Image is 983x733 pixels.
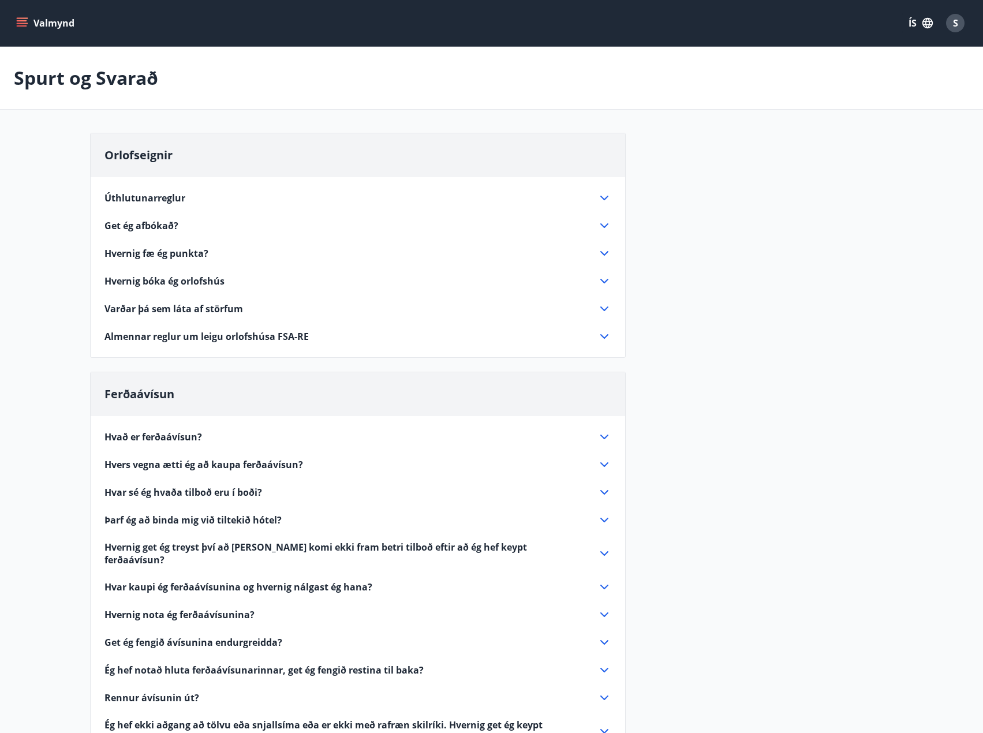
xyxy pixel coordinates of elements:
[104,580,611,594] div: Hvar kaupi ég ferðaávísunina og hvernig nálgast ég hana?
[104,664,424,676] span: Ég hef notað hluta ferðaávísunarinnar, get ég fengið restina til baka?
[14,65,158,91] p: Spurt og Svarað
[104,330,309,343] span: Almennar reglur um leigu orlofshúsa FSA-RE
[104,663,611,677] div: Ég hef notað hluta ferðaávísunarinnar, get ég fengið restina til baka?
[104,513,611,527] div: Þarf ég að binda mig við tiltekið hótel?
[104,636,282,649] span: Get ég fengið ávísunina endurgreidda?
[104,302,611,316] div: Varðar þá sem láta af störfum
[104,219,611,233] div: Get ég afbókað?
[104,458,611,472] div: Hvers vegna ætti ég að kaupa ferðaávísun?
[104,219,178,232] span: Get ég afbókað?
[941,9,969,37] button: S
[104,274,611,288] div: Hvernig bóka ég orlofshús
[104,635,611,649] div: Get ég fengið ávísunina endurgreidda?
[104,608,255,621] span: Hvernig nota ég ferðaávísunina?
[104,431,202,443] span: Hvað er ferðaávísun?
[104,386,174,402] span: Ferðaávísun
[104,486,262,499] span: Hvar sé ég hvaða tilboð eru í boði?
[902,13,939,33] button: ÍS
[104,581,372,593] span: Hvar kaupi ég ferðaávísunina og hvernig nálgast ég hana?
[104,247,208,260] span: Hvernig fæ ég punkta?
[104,246,611,260] div: Hvernig fæ ég punkta?
[104,192,185,204] span: Úthlutunarreglur
[104,191,611,205] div: Úthlutunarreglur
[104,691,611,705] div: Rennur ávísunin út?
[104,691,199,704] span: Rennur ávísunin út?
[104,302,243,315] span: Varðar þá sem láta af störfum
[104,485,611,499] div: Hvar sé ég hvaða tilboð eru í boði?
[104,330,611,343] div: Almennar reglur um leigu orlofshúsa FSA-RE
[104,608,611,622] div: Hvernig nota ég ferðaávísunina?
[14,13,79,33] button: menu
[104,514,282,526] span: Þarf ég að binda mig við tiltekið hótel?
[953,17,958,29] span: S
[104,541,611,566] div: Hvernig get ég treyst því að [PERSON_NAME] komi ekki fram betri tilboð eftir að ég hef keypt ferð...
[104,541,584,566] span: Hvernig get ég treyst því að [PERSON_NAME] komi ekki fram betri tilboð eftir að ég hef keypt ferð...
[104,430,611,444] div: Hvað er ferðaávísun?
[104,458,303,471] span: Hvers vegna ætti ég að kaupa ferðaávísun?
[104,275,225,287] span: Hvernig bóka ég orlofshús
[104,147,173,163] span: Orlofseignir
